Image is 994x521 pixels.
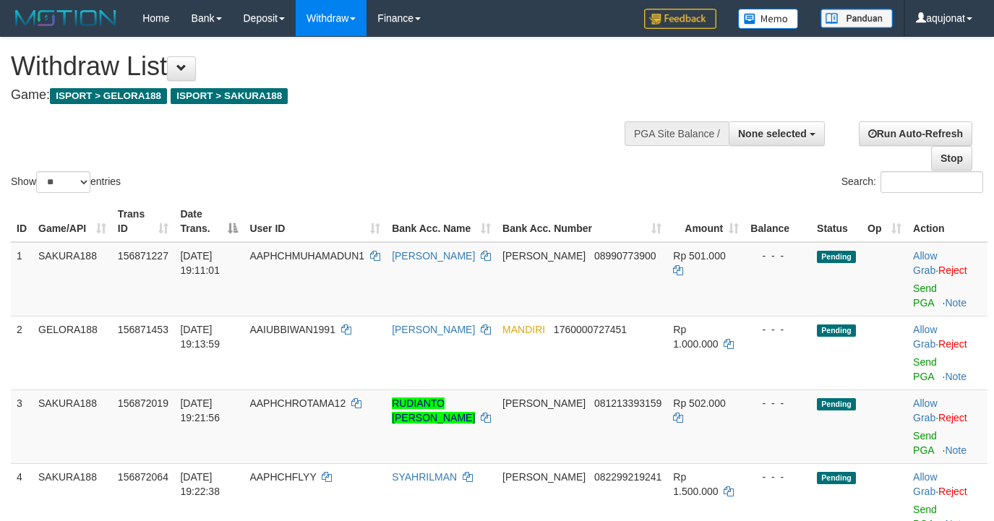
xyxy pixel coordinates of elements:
span: AAIUBBIWAN1991 [249,324,335,335]
th: Bank Acc. Number: activate to sort column ascending [497,201,667,242]
td: · [907,389,987,463]
a: Send PGA [913,356,937,382]
a: Stop [931,146,972,171]
span: 156871227 [118,250,168,262]
span: AAPHCHROTAMA12 [249,397,346,409]
span: [PERSON_NAME] [502,397,586,409]
div: - - - [750,249,805,263]
td: 2 [11,316,33,389]
img: Feedback.jpg [644,9,716,29]
th: Bank Acc. Name: activate to sort column ascending [386,201,497,242]
td: 1 [11,242,33,317]
a: Reject [938,338,967,350]
a: Send PGA [913,430,937,456]
a: Allow Grab [913,471,937,497]
span: Copy 08990773900 to clipboard [594,250,656,262]
span: Copy 1760000727451 to clipboard [554,324,627,335]
img: MOTION_logo.png [11,7,121,29]
input: Search: [881,171,983,193]
span: · [913,324,938,350]
a: Reject [938,264,967,276]
th: Balance [745,201,811,242]
span: AAPHCHMUHAMADUN1 [249,250,364,262]
span: · [913,250,938,276]
label: Search: [841,171,983,193]
a: SYAHRILMAN [392,471,457,483]
span: AAPHCHFLYY [249,471,316,483]
span: Rp 1.500.000 [673,471,718,497]
span: MANDIRI [502,324,545,335]
div: - - - [750,470,805,484]
span: None selected [738,128,807,139]
td: 3 [11,389,33,463]
a: Reject [938,486,967,497]
span: Copy 081213393159 to clipboard [594,397,661,409]
div: - - - [750,396,805,410]
th: Game/API: activate to sort column ascending [33,201,112,242]
button: None selected [729,121,825,146]
span: Pending [817,251,856,263]
span: ISPORT > GELORA188 [50,88,167,104]
span: [DATE] 19:22:38 [180,471,220,497]
span: · [913,397,938,423]
span: [PERSON_NAME] [502,250,586,262]
div: - - - [750,322,805,337]
td: · [907,316,987,389]
span: Rp 501.000 [673,250,725,262]
select: Showentries [36,171,90,193]
a: Send PGA [913,283,937,309]
span: [PERSON_NAME] [502,471,586,483]
span: · [913,471,938,497]
th: Amount: activate to sort column ascending [667,201,745,242]
a: Allow Grab [913,250,937,276]
img: panduan.png [821,9,893,28]
span: 156872064 [118,471,168,483]
span: Pending [817,398,856,410]
span: Copy 082299219241 to clipboard [594,471,661,483]
td: · [907,242,987,317]
span: [DATE] 19:21:56 [180,397,220,423]
a: Allow Grab [913,397,937,423]
td: GELORA188 [33,316,112,389]
a: RUDIANTO [PERSON_NAME] [392,397,475,423]
a: Note [945,297,967,309]
a: Allow Grab [913,324,937,350]
th: Action [907,201,987,242]
th: Date Trans.: activate to sort column descending [174,201,244,242]
span: 156871453 [118,324,168,335]
img: Button%20Memo.svg [738,9,799,29]
span: Pending [817,324,856,337]
span: Rp 1.000.000 [673,324,718,350]
span: Rp 502.000 [673,397,725,409]
td: SAKURA188 [33,389,112,463]
label: Show entries [11,171,121,193]
a: Note [945,444,967,456]
th: Op: activate to sort column ascending [862,201,907,242]
a: Reject [938,412,967,423]
span: [DATE] 19:11:01 [180,250,220,276]
a: Run Auto-Refresh [859,121,972,146]
th: Status [811,201,862,242]
h4: Game: [11,88,648,103]
h1: Withdraw List [11,52,648,81]
td: SAKURA188 [33,242,112,317]
th: ID [11,201,33,242]
a: [PERSON_NAME] [392,250,475,262]
th: Trans ID: activate to sort column ascending [112,201,175,242]
span: 156872019 [118,397,168,409]
span: ISPORT > SAKURA188 [171,88,288,104]
span: [DATE] 19:13:59 [180,324,220,350]
div: PGA Site Balance / [625,121,729,146]
a: Note [945,371,967,382]
th: User ID: activate to sort column ascending [244,201,386,242]
a: [PERSON_NAME] [392,324,475,335]
span: Pending [817,472,856,484]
